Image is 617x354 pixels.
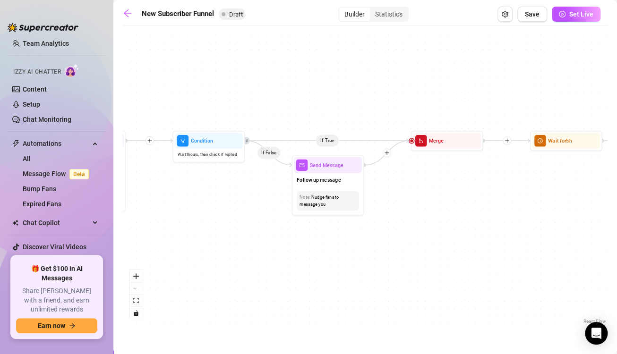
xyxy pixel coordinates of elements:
[130,270,142,282] button: zoom in
[12,140,20,147] span: thunderbolt
[38,322,65,329] span: Earn now
[548,137,572,145] span: Wait for 5h
[585,322,608,345] div: Open Intercom Messenger
[69,322,76,329] span: arrow-right
[13,67,61,76] span: Izzy AI Chatter
[23,215,90,230] span: Chat Copilot
[296,160,308,171] span: mail
[23,116,71,123] a: Chat Monitoring
[339,8,370,21] div: Builder
[23,85,47,93] a: Content
[16,264,97,283] span: 🎁 Get $100 in AI Messages
[583,319,606,324] a: React Flow attribution
[23,185,56,193] a: Bump Fans
[291,155,364,215] div: mailSend MessageFollow up messageNote:Nudge fans to message you
[497,7,513,22] button: Open Exit Rules
[310,161,343,169] span: Send Message
[429,137,444,145] span: Merge
[130,282,142,295] button: zoom out
[142,9,214,18] strong: New Subscriber Funnel
[559,11,566,17] span: play-circle
[552,7,600,22] button: Set Live
[172,131,245,163] div: filterConditionWait1hours, then check if replied
[229,11,243,18] span: Draft
[123,8,137,20] a: arrow-left
[16,287,97,314] span: Share [PERSON_NAME] with a friend, and earn unlimited rewards
[411,131,483,151] div: mergeMerge
[530,131,602,151] div: clock-circleWait for5h
[23,155,31,162] a: All
[338,7,409,22] div: segmented control
[384,150,389,155] span: plus
[502,11,508,17] span: setting
[505,138,510,143] span: plus
[53,131,126,211] div: mail
[16,318,97,333] button: Earn nowarrow-right
[147,138,153,143] span: plus
[130,307,142,319] button: toggle interactivity
[297,176,341,184] span: Follow up message
[23,40,69,47] a: Team Analytics
[525,10,540,18] span: Save
[178,152,237,158] span: Wait 1 hours, then check if replied
[69,169,89,179] span: Beta
[517,7,547,22] button: Save Flow
[12,219,18,226] img: Chat Copilot
[177,135,189,146] span: filter
[191,137,213,145] span: Condition
[534,135,546,146] span: clock-circle
[23,101,40,108] a: Setup
[23,200,61,208] a: Expired Fans
[23,136,90,151] span: Automations
[415,135,427,146] span: merge
[569,10,593,18] span: Set Live
[123,8,132,18] span: arrow-left
[23,170,93,177] a: Message FlowBeta
[130,295,142,307] button: fit view
[8,23,78,32] img: logo-BBDzfeDw.svg
[300,194,356,208] div: Nudge fans to message you
[130,270,142,319] div: React Flow controls
[245,141,292,165] g: Edge from fafa4a40-c2a5-4d97-bea9-e86bdc2e3dd7 to a6dfedf9-ba65-4b72-8f37-e1bfbae51f59
[65,64,79,77] img: AI Chatter
[243,139,249,142] span: retweet
[370,8,408,21] div: Statistics
[23,243,86,251] a: Discover Viral Videos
